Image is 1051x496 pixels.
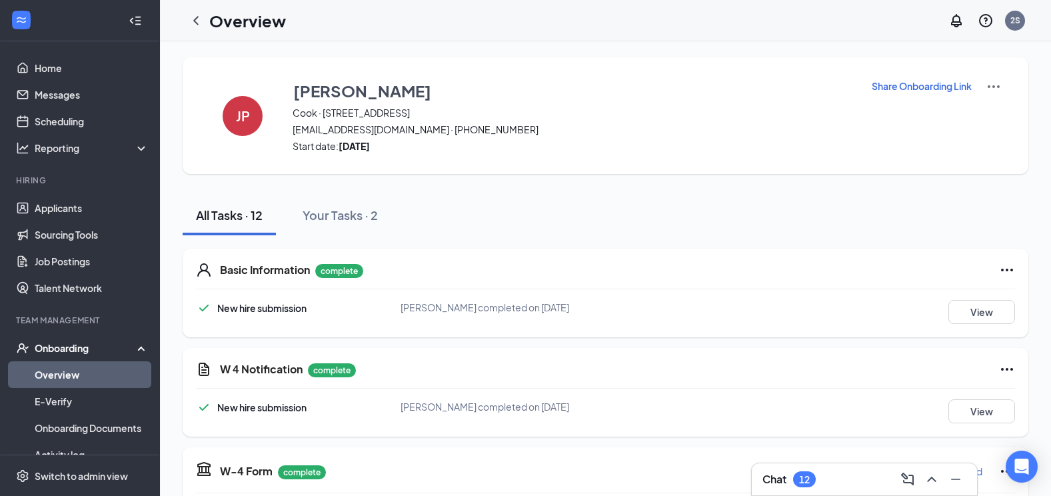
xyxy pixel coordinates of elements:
[196,207,263,223] div: All Tasks · 12
[999,262,1015,278] svg: Ellipses
[196,461,212,477] svg: TaxGovernmentIcon
[921,469,942,490] button: ChevronUp
[15,13,28,27] svg: WorkstreamLogo
[129,14,142,27] svg: Collapse
[196,361,212,377] svg: CustomFormIcon
[217,302,307,314] span: New hire submission
[1006,451,1038,483] div: Open Intercom Messenger
[948,471,964,487] svg: Minimize
[1010,15,1020,26] div: 2S
[293,106,854,119] span: Cook · [STREET_ADDRESS]
[35,221,149,248] a: Sourcing Tools
[293,79,854,103] button: [PERSON_NAME]
[196,262,212,278] svg: User
[196,300,212,316] svg: Checkmark
[35,108,149,135] a: Scheduling
[196,399,212,415] svg: Checkmark
[799,474,810,485] div: 12
[762,472,786,487] h3: Chat
[872,79,972,93] p: Share Onboarding Link
[35,141,149,155] div: Reporting
[236,111,250,121] h4: JP
[293,79,431,102] h3: [PERSON_NAME]
[303,207,378,223] div: Your Tasks · 2
[35,275,149,301] a: Talent Network
[35,248,149,275] a: Job Postings
[16,141,29,155] svg: Analysis
[16,341,29,355] svg: UserCheck
[401,401,569,413] span: [PERSON_NAME] completed on [DATE]
[401,301,569,313] span: [PERSON_NAME] completed on [DATE]
[209,79,276,153] button: JP
[999,463,1015,479] svg: Ellipses
[35,195,149,221] a: Applicants
[35,55,149,81] a: Home
[217,401,307,413] span: New hire submission
[924,471,940,487] svg: ChevronUp
[35,441,149,468] a: Activity log
[937,461,983,482] button: Download
[188,13,204,29] svg: ChevronLeft
[209,9,286,32] h1: Overview
[945,469,966,490] button: Minimize
[999,361,1015,377] svg: Ellipses
[871,79,972,93] button: Share Onboarding Link
[16,315,146,326] div: Team Management
[293,123,854,136] span: [EMAIL_ADDRESS][DOMAIN_NAME] · [PHONE_NUMBER]
[220,263,310,277] h5: Basic Information
[35,81,149,108] a: Messages
[278,465,326,479] p: complete
[315,264,363,278] p: complete
[897,469,918,490] button: ComposeMessage
[900,471,916,487] svg: ComposeMessage
[35,361,149,388] a: Overview
[948,399,1015,423] button: View
[35,388,149,415] a: E-Verify
[948,13,964,29] svg: Notifications
[308,363,356,377] p: complete
[978,13,994,29] svg: QuestionInfo
[220,464,273,479] h5: W-4 Form
[293,139,854,153] span: Start date:
[35,469,128,483] div: Switch to admin view
[986,79,1002,95] img: More Actions
[35,341,137,355] div: Onboarding
[339,140,370,152] strong: [DATE]
[220,362,303,377] h5: W 4 Notification
[948,300,1015,324] button: View
[35,415,149,441] a: Onboarding Documents
[16,469,29,483] svg: Settings
[16,175,146,186] div: Hiring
